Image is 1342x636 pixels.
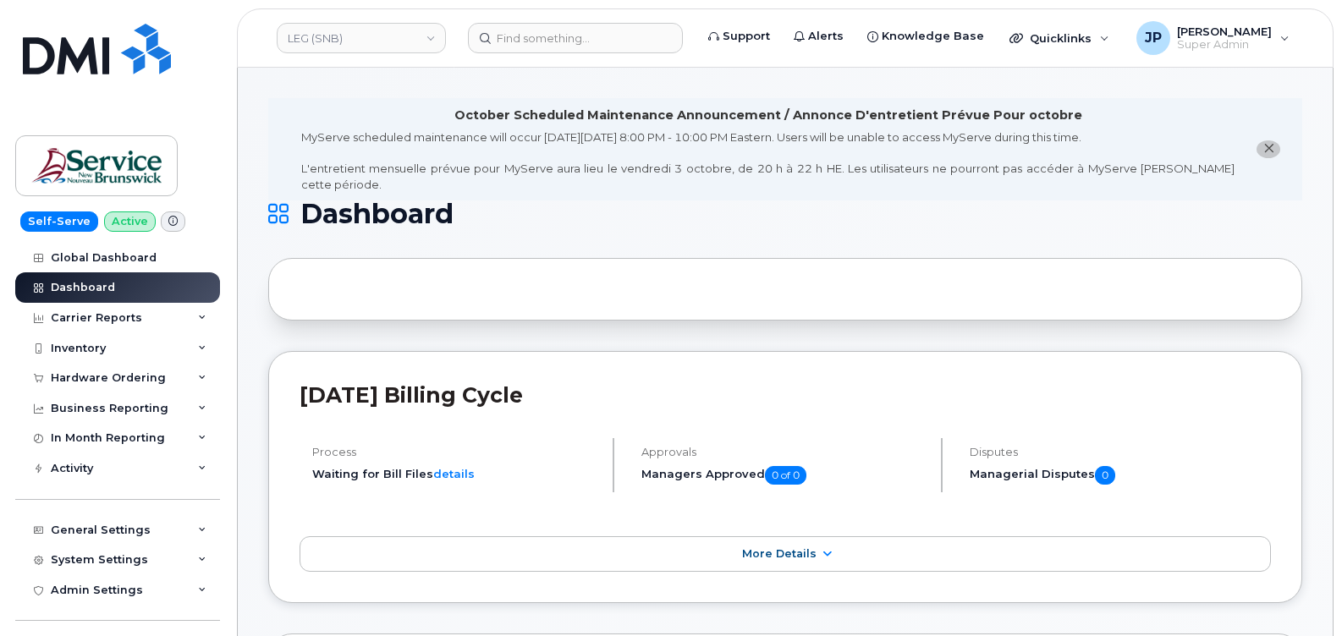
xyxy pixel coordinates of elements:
[300,382,1271,408] h2: [DATE] Billing Cycle
[765,466,806,485] span: 0 of 0
[970,466,1271,485] h5: Managerial Disputes
[742,547,817,560] span: More Details
[641,446,927,458] h4: Approvals
[312,466,598,482] li: Waiting for Bill Files
[1257,140,1280,158] button: close notification
[433,467,475,480] a: details
[641,466,927,485] h5: Managers Approved
[970,446,1271,458] h4: Disputes
[300,201,454,227] span: Dashboard
[1095,466,1115,485] span: 0
[454,107,1082,124] div: October Scheduled Maintenance Announcement / Annonce D'entretient Prévue Pour octobre
[312,446,598,458] h4: Process
[301,129,1235,192] div: MyServe scheduled maintenance will occur [DATE][DATE] 8:00 PM - 10:00 PM Eastern. Users will be u...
